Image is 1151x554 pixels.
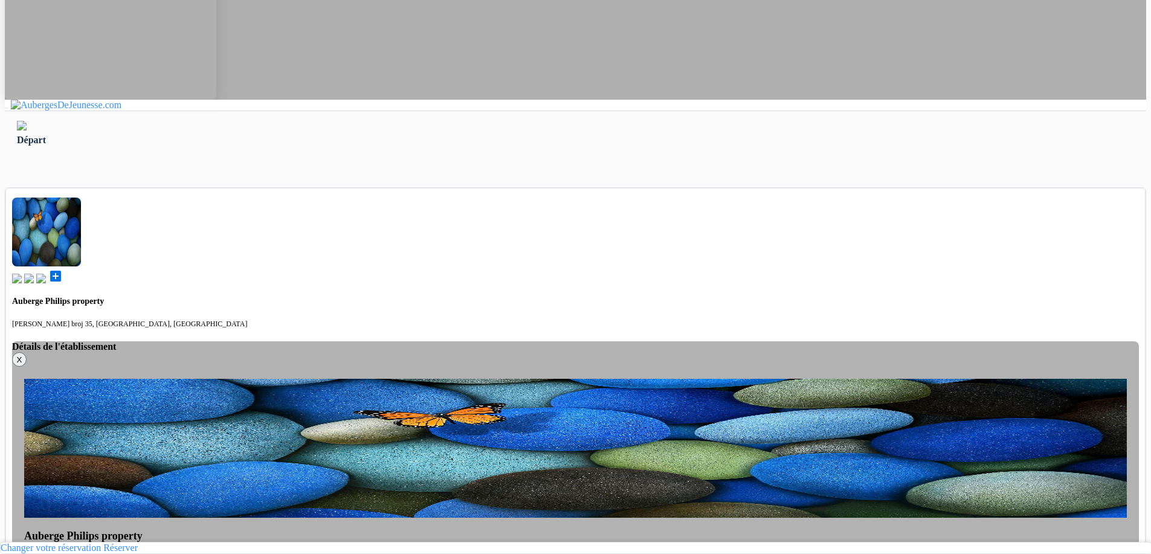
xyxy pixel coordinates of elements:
[48,269,63,283] span: add_box
[12,341,1139,352] h4: Détails de l'établissement
[36,274,46,283] img: truck.svg
[12,297,1139,306] h4: Auberge Philips property
[1,543,101,553] a: Changer votre réservation
[17,135,46,145] span: Départ
[24,274,34,283] img: music.svg
[48,275,63,285] a: add_box
[17,121,27,130] img: left_arrow.svg
[103,543,138,553] a: Réserver
[12,274,22,283] img: book.svg
[12,352,27,367] button: X
[24,530,1127,543] h4: Auberge Philips property
[12,320,247,328] small: [PERSON_NAME] broj 35, [GEOGRAPHIC_DATA], [GEOGRAPHIC_DATA]
[11,100,121,111] img: AubergesDeJeunesse.com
